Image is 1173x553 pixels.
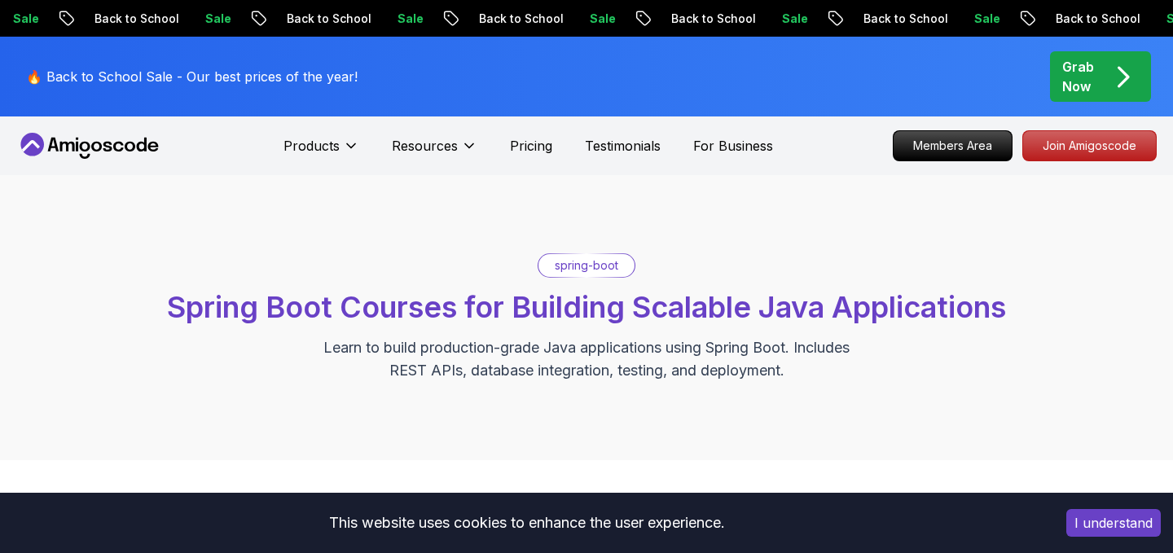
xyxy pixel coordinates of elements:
[893,130,1013,161] a: Members Area
[313,336,860,382] p: Learn to build production-grade Java applications using Spring Boot. Includes REST APIs, database...
[1032,11,1143,27] p: Back to School
[167,289,1006,325] span: Spring Boot Courses for Building Scalable Java Applications
[758,11,811,27] p: Sale
[263,11,374,27] p: Back to School
[71,11,182,27] p: Back to School
[12,505,1042,541] div: This website uses cookies to enhance the user experience.
[1022,130,1157,161] a: Join Amigoscode
[585,136,661,156] a: Testimonials
[566,11,618,27] p: Sale
[455,11,566,27] p: Back to School
[392,136,477,169] button: Resources
[392,136,458,156] p: Resources
[374,11,426,27] p: Sale
[1066,509,1161,537] button: Accept cookies
[1023,131,1156,160] p: Join Amigoscode
[26,67,358,86] p: 🔥 Back to School Sale - Our best prices of the year!
[283,136,340,156] p: Products
[182,11,234,27] p: Sale
[951,11,1003,27] p: Sale
[894,131,1012,160] p: Members Area
[693,136,773,156] a: For Business
[555,257,618,274] p: spring-boot
[840,11,951,27] p: Back to School
[283,136,359,169] button: Products
[510,136,552,156] a: Pricing
[648,11,758,27] p: Back to School
[1062,57,1094,96] p: Grab Now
